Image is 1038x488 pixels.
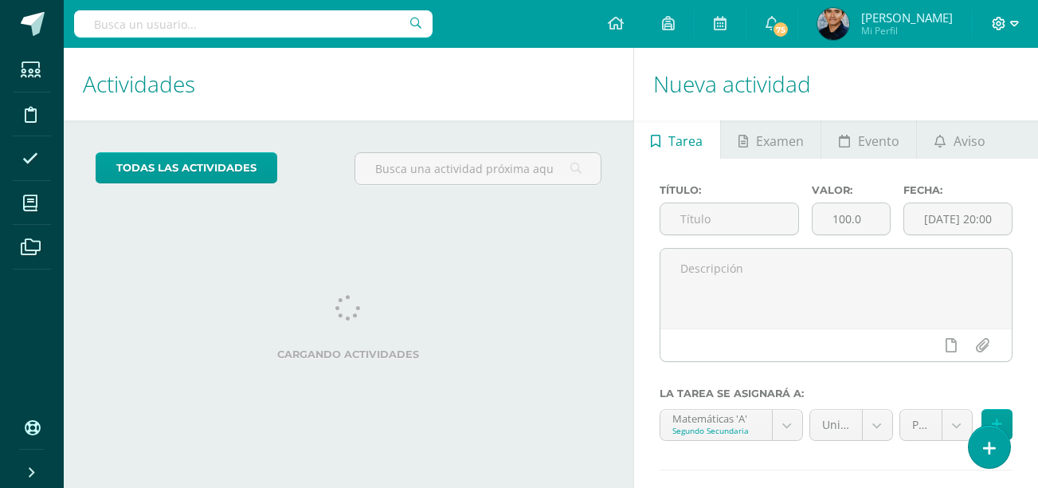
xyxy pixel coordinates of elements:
[813,203,890,234] input: Puntos máximos
[822,410,850,440] span: Unidad 4
[756,122,804,160] span: Examen
[912,410,930,440] span: Proyecto (30.0pts)
[904,203,1012,234] input: Fecha de entrega
[672,410,760,425] div: Matemáticas 'A'
[858,122,899,160] span: Evento
[721,120,821,159] a: Examen
[954,122,985,160] span: Aviso
[903,184,1013,196] label: Fecha:
[660,410,802,440] a: Matemáticas 'A'Segundo Secundaria
[634,120,720,159] a: Tarea
[821,120,916,159] a: Evento
[772,21,789,38] span: 75
[96,348,601,360] label: Cargando actividades
[672,425,760,436] div: Segundo Secundaria
[74,10,433,37] input: Busca un usuario...
[660,388,1013,399] label: La tarea se asignará a:
[812,184,891,196] label: Valor:
[660,184,799,196] label: Título:
[861,24,953,37] span: Mi Perfil
[810,410,892,440] a: Unidad 4
[653,48,1019,120] h1: Nueva actividad
[96,152,277,183] a: todas las Actividades
[83,48,614,120] h1: Actividades
[917,120,1002,159] a: Aviso
[355,153,600,184] input: Busca una actividad próxima aquí...
[660,203,798,234] input: Título
[861,10,953,26] span: [PERSON_NAME]
[668,122,703,160] span: Tarea
[817,8,849,40] img: 34b7d2815c833d3d4a9d7dedfdeadf41.png
[900,410,972,440] a: Proyecto (30.0pts)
